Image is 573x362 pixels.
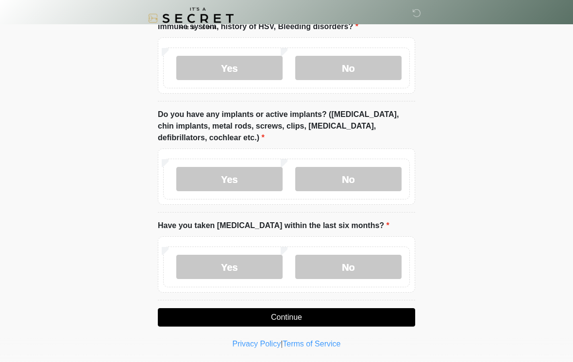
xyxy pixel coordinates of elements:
label: No [295,255,402,279]
img: It's A Secret Med Spa Logo [148,7,234,29]
label: Do you have any implants or active implants? ([MEDICAL_DATA], chin implants, metal rods, screws, ... [158,109,415,144]
a: Privacy Policy [233,340,281,348]
label: Yes [176,56,283,80]
a: | [281,340,283,348]
label: Have you taken [MEDICAL_DATA] within the last six months? [158,220,389,231]
label: No [295,56,402,80]
label: No [295,167,402,191]
label: Yes [176,167,283,191]
label: Yes [176,255,283,279]
a: Terms of Service [283,340,340,348]
button: Continue [158,308,415,327]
